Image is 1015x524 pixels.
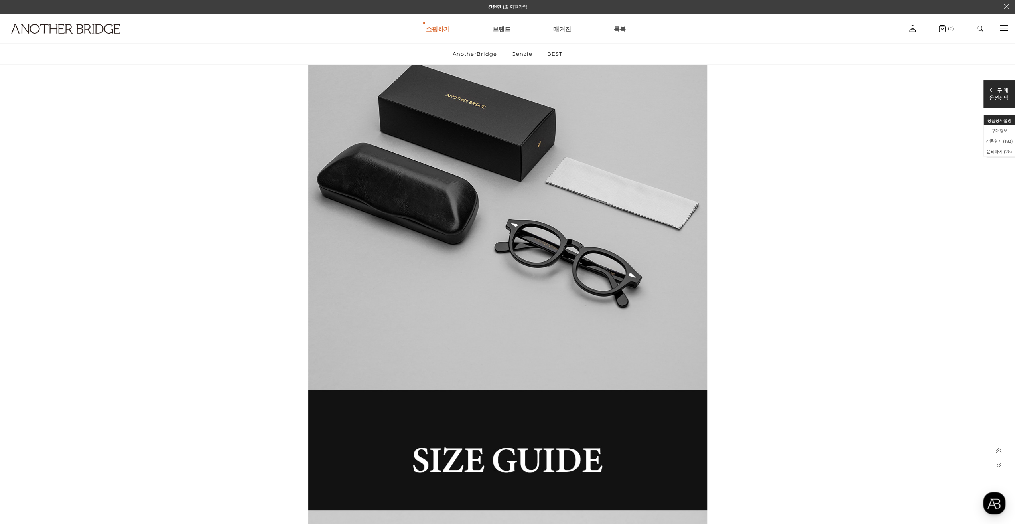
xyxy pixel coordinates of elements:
[946,26,954,31] span: (0)
[505,44,539,64] a: Genzie
[989,94,1009,101] p: 옵션선택
[977,26,983,32] img: search
[488,4,527,10] a: 간편한 1초 회원가입
[2,253,53,273] a: 홈
[493,14,510,43] a: 브랜드
[11,24,120,34] img: logo
[73,265,83,272] span: 대화
[553,14,571,43] a: 매거진
[53,253,103,273] a: 대화
[123,265,133,271] span: 설정
[614,14,626,43] a: 룩북
[989,86,1009,94] p: 구 매
[1005,138,1011,144] span: 183
[939,25,946,32] img: cart
[103,253,153,273] a: 설정
[540,44,569,64] a: BEST
[939,25,954,32] a: (0)
[446,44,504,64] a: AnotherBridge
[426,14,450,43] a: 쇼핑하기
[25,265,30,271] span: 홈
[909,25,916,32] img: cart
[4,24,156,53] a: logo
